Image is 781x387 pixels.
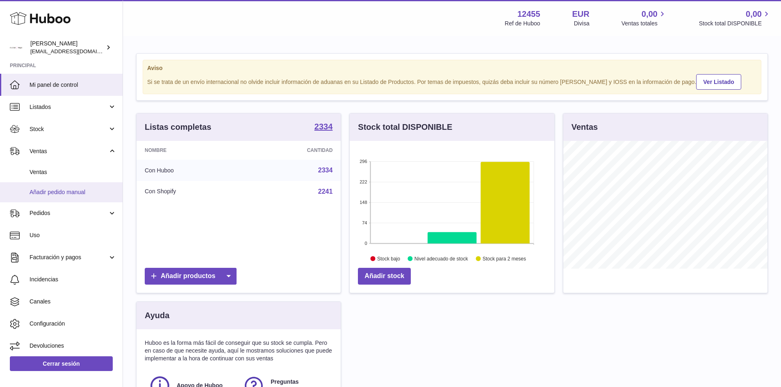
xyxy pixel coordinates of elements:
[699,9,771,27] a: 0,00 Stock total DISPONIBLE
[572,122,598,133] h3: Ventas
[30,276,116,283] span: Incidencias
[245,141,341,160] th: Cantidad
[517,9,540,20] strong: 12455
[30,253,108,261] span: Facturación y pagos
[10,41,22,54] img: pedidos@glowrias.com
[145,268,237,285] a: Añadir productos
[318,188,333,195] a: 2241
[137,181,245,202] td: Con Shopify
[30,48,121,54] span: [EMAIL_ADDRESS][DOMAIN_NAME]
[574,20,590,27] div: Divisa
[360,179,367,184] text: 222
[360,200,367,205] text: 148
[358,122,452,133] h3: Stock total DISPONIBLE
[699,20,771,27] span: Stock total DISPONIBLE
[145,310,169,321] h3: Ayuda
[10,356,113,371] a: Cerrar sesión
[746,9,762,20] span: 0,00
[358,268,411,285] a: Añadir stock
[30,81,116,89] span: Mi panel de control
[30,40,104,55] div: [PERSON_NAME]
[642,9,658,20] span: 0,00
[30,209,108,217] span: Pedidos
[696,74,741,90] a: Ver Listado
[377,256,400,262] text: Stock bajo
[30,147,108,155] span: Ventas
[30,320,116,328] span: Configuración
[30,103,108,111] span: Listados
[414,256,469,262] text: Nivel adecuado de stock
[30,168,116,176] span: Ventas
[30,231,116,239] span: Uso
[360,159,367,164] text: 296
[30,188,116,196] span: Añadir pedido manual
[365,241,367,246] text: 0
[622,20,667,27] span: Ventas totales
[137,160,245,181] td: Con Huboo
[30,342,116,350] span: Devoluciones
[362,220,367,225] text: 74
[318,167,333,174] a: 2334
[30,125,108,133] span: Stock
[483,256,526,262] text: Stock para 2 meses
[137,141,245,160] th: Nombre
[30,298,116,306] span: Canales
[314,122,333,132] a: 2334
[147,64,757,72] strong: Aviso
[622,9,667,27] a: 0,00 Ventas totales
[145,122,211,133] h3: Listas completas
[145,339,332,362] p: Huboo es la forma más fácil de conseguir que su stock se cumpla. Pero en caso de que necesite ayu...
[572,9,590,20] strong: EUR
[147,73,757,90] div: Si se trata de un envío internacional no olvide incluir información de aduanas en su Listado de P...
[314,122,333,131] strong: 2334
[505,20,540,27] div: Ref de Huboo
